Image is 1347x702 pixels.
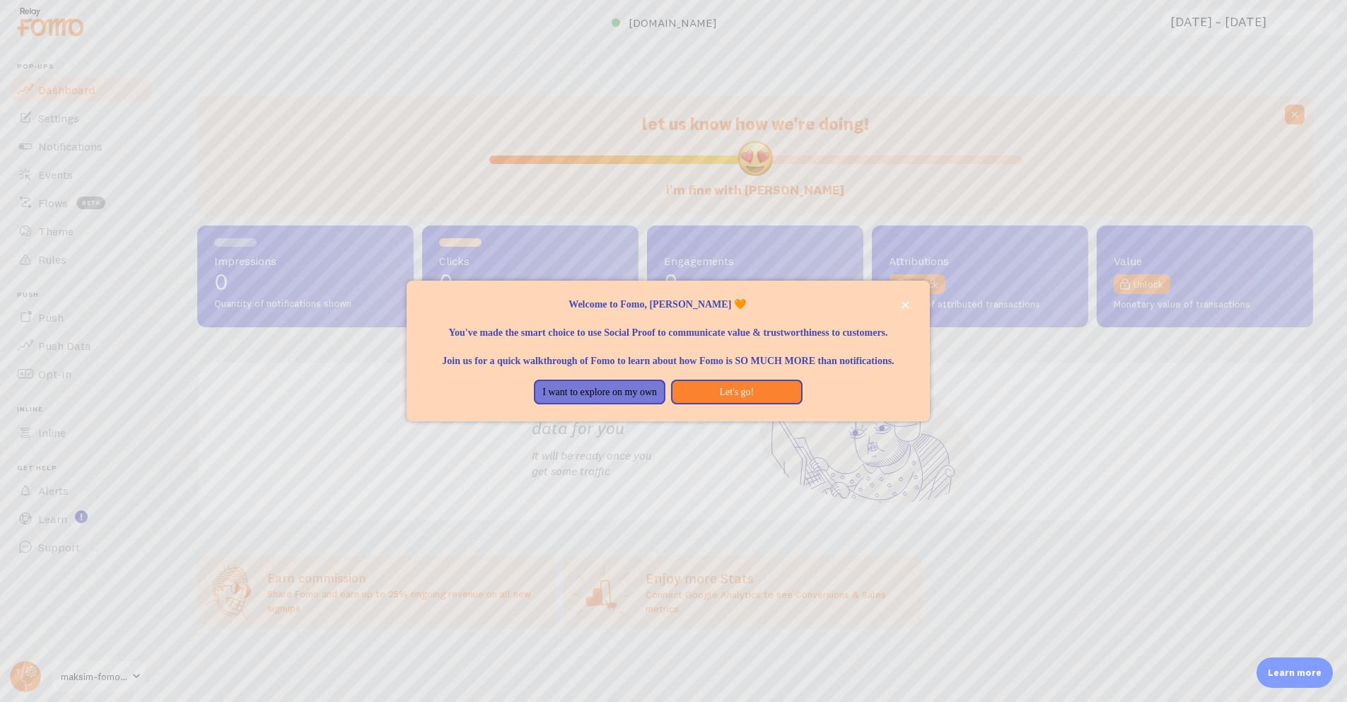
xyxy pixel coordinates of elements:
div: Learn more [1256,657,1333,688]
button: I want to explore on my own [534,380,665,405]
p: Learn more [1268,666,1322,679]
p: Join us for a quick walkthrough of Fomo to learn about how Fomo is SO MUCH MORE than notifications. [424,340,913,368]
p: Welcome to Fomo, [PERSON_NAME] 🧡 [424,298,913,312]
button: close, [898,298,913,312]
div: Welcome to Fomo, Maksim Klimovich 🧡You&amp;#39;ve made the smart choice to use Social Proof to co... [407,281,930,422]
button: Let's go! [671,380,803,405]
p: You've made the smart choice to use Social Proof to communicate value & trustworthiness to custom... [424,312,913,340]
